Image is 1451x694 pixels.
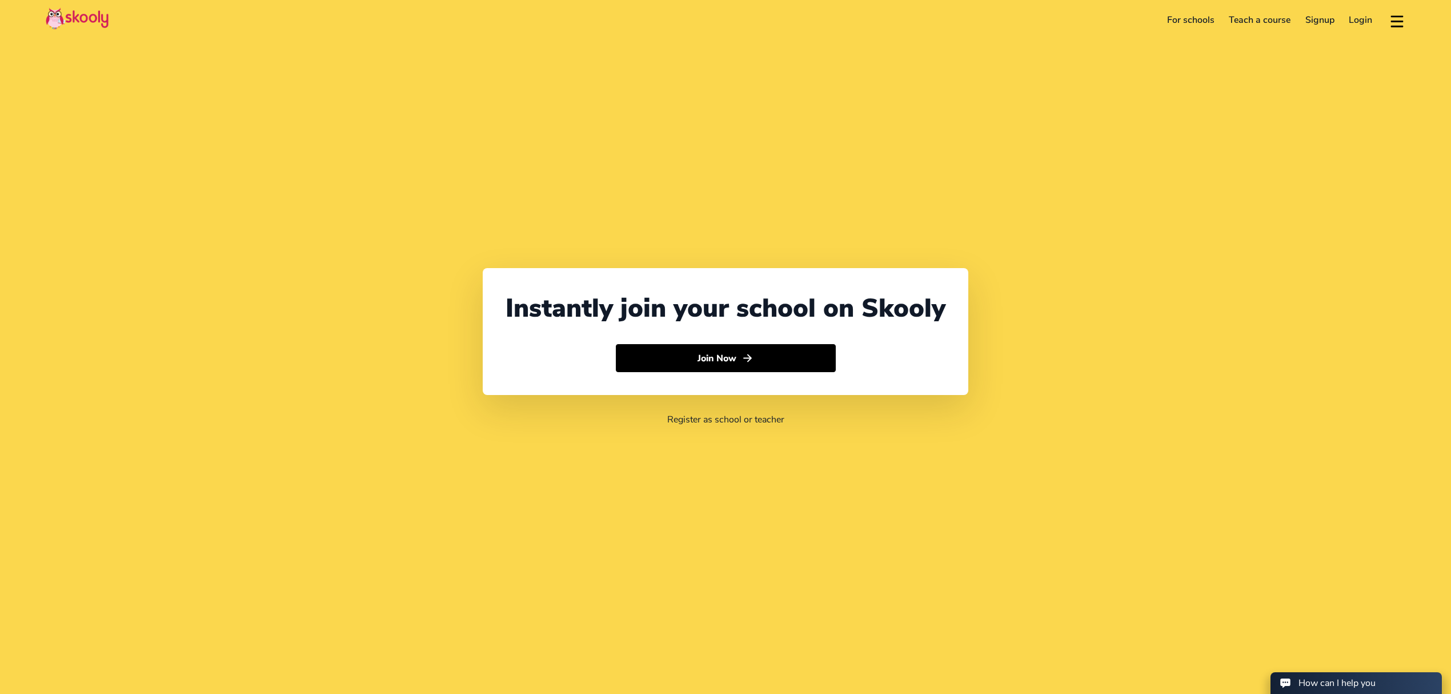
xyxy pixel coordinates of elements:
a: For schools [1160,11,1222,29]
button: menu outline [1389,11,1405,30]
a: Teach a course [1221,11,1298,29]
div: Instantly join your school on Skooly [506,291,945,326]
img: Skooly [46,7,109,30]
ion-icon: arrow forward outline [741,352,753,364]
a: Signup [1298,11,1342,29]
a: Register as school or teacher [667,413,784,426]
button: Join Nowarrow forward outline [616,344,836,373]
a: Login [1342,11,1380,29]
